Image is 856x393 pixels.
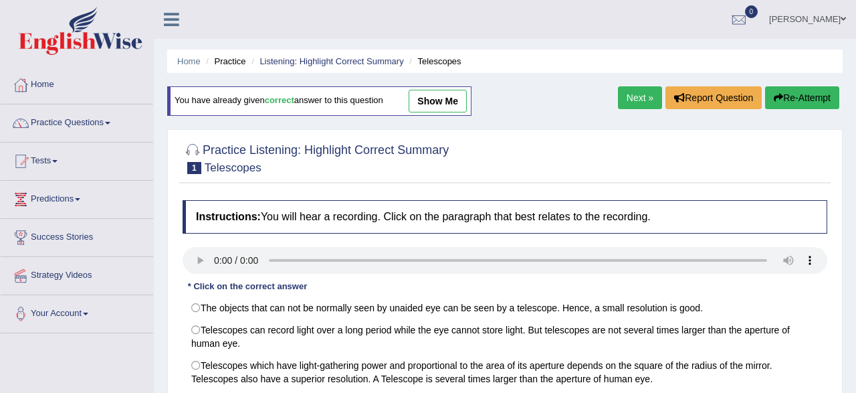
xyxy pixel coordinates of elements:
[183,319,827,355] label: Telescopes can record light over a long period while the eye cannot store light. But telescopes a...
[1,219,153,252] a: Success Stories
[183,200,827,234] h4: You will hear a recording. Click on the paragraph that best relates to the recording.
[1,66,153,100] a: Home
[406,55,461,68] li: Telescopes
[765,86,839,109] button: Re-Attempt
[1,257,153,291] a: Strategy Videos
[1,181,153,214] a: Predictions
[409,90,467,112] a: show me
[187,162,201,174] span: 1
[196,211,261,222] b: Instructions:
[183,281,312,293] div: * Click on the correct answer
[167,86,471,116] div: You have already given answer to this question
[183,141,449,174] h2: Practice Listening: Highlight Correct Summary
[183,297,827,319] label: The objects that can not be normally seen by unaided eye can be seen by a telescope. Hence, a sma...
[1,104,153,138] a: Practice Questions
[665,86,762,109] button: Report Question
[259,56,403,66] a: Listening: Highlight Correct Summary
[618,86,662,109] a: Next »
[177,56,201,66] a: Home
[745,5,758,18] span: 0
[205,161,261,174] small: Telescopes
[1,295,153,329] a: Your Account
[265,96,294,106] b: correct
[1,143,153,176] a: Tests
[183,354,827,390] label: Telescopes which have light-gathering power and proportional to the area of its aperture depends ...
[203,55,245,68] li: Practice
